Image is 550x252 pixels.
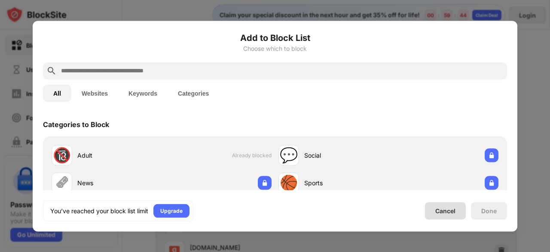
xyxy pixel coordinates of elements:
button: Websites [71,84,118,102]
div: 💬 [280,146,298,164]
div: Done [481,207,497,214]
span: Already blocked [232,152,272,159]
div: Upgrade [160,206,183,215]
div: You’ve reached your block list limit [50,206,148,215]
div: Adult [77,151,162,160]
img: search.svg [46,65,57,76]
h6: Add to Block List [43,31,507,44]
div: Cancel [435,207,455,215]
button: Keywords [118,84,168,102]
div: Choose which to block [43,45,507,52]
div: Social [304,151,388,160]
div: Sports [304,178,388,187]
div: News [77,178,162,187]
div: 🔞 [53,146,71,164]
div: 🗞 [55,174,69,192]
button: All [43,84,71,102]
button: Categories [168,84,219,102]
div: Categories to Block [43,120,109,128]
div: 🏀 [280,174,298,192]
